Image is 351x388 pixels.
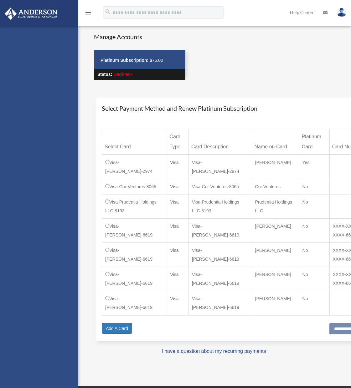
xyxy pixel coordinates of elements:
th: Select Card [102,129,167,155]
th: Platinum Card [299,129,329,155]
td: No [299,267,329,291]
img: Anderson Advisors Platinum Portal [3,8,59,20]
td: Visa-[PERSON_NAME]-6619 [188,291,252,316]
td: Yes [299,155,329,179]
td: Prudentia Holdings LLC [252,194,299,219]
td: Visa-Cor-Ventures-8065 [102,179,167,194]
h4: Manage Accounts [94,32,186,41]
td: Visa-[PERSON_NAME]-2974 [188,155,252,179]
td: Visa-Prudentia-Holdings LLC-8193 [188,194,252,219]
td: [PERSON_NAME] [252,219,299,243]
td: Visa-[PERSON_NAME]-6619 [102,291,167,316]
th: Card Description [188,129,252,155]
p: 75.00 [101,56,179,64]
td: [PERSON_NAME] [252,243,299,267]
i: menu [85,9,92,16]
td: No [299,291,329,316]
i: search [105,8,111,15]
td: No [299,194,329,219]
td: Visa-[PERSON_NAME]-2974 [102,155,167,179]
td: Visa [167,155,188,179]
td: Visa-[PERSON_NAME]-6619 [102,219,167,243]
td: Visa-Cor-Ventures-8065 [188,179,252,194]
a: Add A Card [102,323,132,334]
td: Visa [167,179,188,194]
td: Cor Ventures [252,179,299,194]
td: Visa [167,194,188,219]
td: Visa [167,267,188,291]
td: Visa [167,291,188,316]
span: Declined- [113,72,132,77]
td: [PERSON_NAME] [252,267,299,291]
th: Card Type [167,129,188,155]
td: Visa [167,243,188,267]
td: No [299,243,329,267]
td: Visa-[PERSON_NAME]-6619 [102,243,167,267]
th: Name on Card [252,129,299,155]
td: Visa-[PERSON_NAME]-6619 [188,243,252,267]
a: menu [85,11,92,16]
td: No [299,179,329,194]
strong: Platinum Subscription: $ [101,58,152,63]
td: Visa-[PERSON_NAME]-6619 [188,219,252,243]
td: Visa-[PERSON_NAME]-6619 [188,267,252,291]
strong: Status: [97,72,112,77]
td: [PERSON_NAME] [252,155,299,179]
td: [PERSON_NAME] [252,291,299,316]
td: Visa-[PERSON_NAME]-6619 [102,267,167,291]
a: I have a question about my recurring payments [162,348,266,354]
img: User Pic [337,8,346,17]
td: Visa-Prudentia-Holdings LLC-8193 [102,194,167,219]
td: No [299,219,329,243]
td: Visa [167,219,188,243]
